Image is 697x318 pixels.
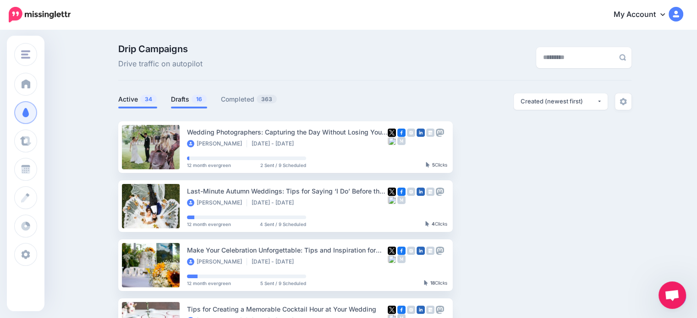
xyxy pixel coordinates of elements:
img: instagram-grey-square.png [407,129,415,137]
img: bluesky-grey-square.png [388,255,396,263]
li: [DATE] - [DATE] [252,258,298,265]
img: google_business-grey-square.png [426,306,434,314]
img: Missinglettr [9,7,71,22]
div: Created (newest first) [521,97,597,106]
img: pointer-grey-darker.png [425,221,429,226]
img: facebook-square.png [397,247,406,255]
span: Drive traffic on autopilot [118,58,203,70]
img: mastodon-grey-square.png [436,306,444,314]
img: mastodon-grey-square.png [436,247,444,255]
b: 5 [432,162,435,167]
img: linkedin-square.png [417,306,425,314]
div: Tips for Creating a Memorable Cocktail Hour at Your Wedding [187,304,388,314]
img: twitter-square.png [388,129,396,137]
span: 5 Sent / 9 Scheduled [260,281,306,286]
img: google_business-grey-square.png [426,129,434,137]
img: linkedin-square.png [417,188,425,196]
img: pointer-grey-darker.png [426,162,430,167]
img: pointer-grey-darker.png [424,280,428,286]
img: facebook-square.png [397,188,406,196]
span: 12 month evergreen [187,222,231,226]
li: [DATE] - [DATE] [252,140,298,147]
div: Clicks [425,221,447,227]
img: bluesky-grey-square.png [388,196,396,204]
img: twitter-square.png [388,247,396,255]
a: Active34 [118,94,157,105]
span: 16 [192,95,207,103]
img: mastodon-grey-square.png [436,129,444,137]
div: Make Your Celebration Unforgettable: Tips and Inspiration for Your Wedding Reception [187,245,388,255]
img: linkedin-square.png [417,129,425,137]
div: Clicks [426,162,447,168]
img: bluesky-grey-square.png [388,137,396,145]
b: 18 [430,280,435,286]
img: instagram-grey-square.png [407,188,415,196]
li: [PERSON_NAME] [187,140,247,147]
img: google_business-grey-square.png [426,188,434,196]
li: [PERSON_NAME] [187,199,247,206]
li: [DATE] - [DATE] [252,199,298,206]
img: facebook-square.png [397,306,406,314]
span: Drip Campaigns [118,44,203,54]
b: 4 [432,221,435,226]
img: medium-grey-square.png [397,196,406,204]
span: 12 month evergreen [187,163,231,167]
div: Open chat [659,281,686,309]
a: My Account [604,4,683,26]
div: Wedding Photographers: Capturing the Day Without Losing Your Mind [187,127,388,137]
span: 12 month evergreen [187,281,231,286]
div: Clicks [424,280,447,286]
img: twitter-square.png [388,188,396,196]
img: instagram-grey-square.png [407,306,415,314]
img: menu.png [21,50,30,59]
span: 4 Sent / 9 Scheduled [260,222,306,226]
a: Completed363 [221,94,277,105]
img: facebook-square.png [397,129,406,137]
img: mastodon-grey-square.png [436,188,444,196]
img: medium-grey-square.png [397,255,406,263]
img: google_business-grey-square.png [426,247,434,255]
button: Created (newest first) [514,93,608,110]
img: settings-grey.png [620,98,627,105]
div: Last-Minute Autumn Weddings: Tips for Saying ‘I Do’ Before the Leaves Fall [187,186,388,196]
img: linkedin-square.png [417,247,425,255]
span: 2 Sent / 9 Scheduled [260,163,306,167]
img: instagram-grey-square.png [407,247,415,255]
img: medium-grey-square.png [397,137,406,145]
img: search-grey-6.png [619,54,626,61]
li: [PERSON_NAME] [187,258,247,265]
img: twitter-square.png [388,306,396,314]
span: 363 [257,95,277,103]
a: Drafts16 [171,94,207,105]
span: 34 [140,95,157,103]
